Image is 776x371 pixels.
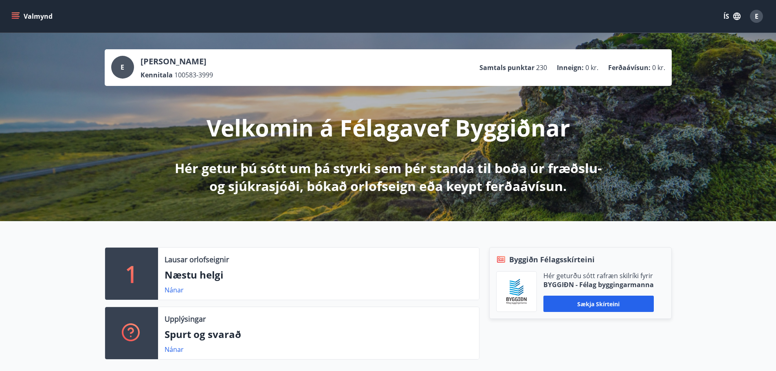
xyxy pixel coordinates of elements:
[125,258,138,289] p: 1
[165,268,473,282] p: Næstu helgi
[536,63,547,72] span: 230
[165,314,206,324] p: Upplýsingar
[207,112,570,143] p: Velkomin á Félagavef Byggiðnar
[141,56,213,67] p: [PERSON_NAME]
[165,327,473,341] p: Spurt og svarað
[141,70,173,79] p: Kennitala
[755,12,758,21] span: E
[165,345,184,354] a: Nánar
[557,63,584,72] p: Inneign :
[165,285,184,294] a: Nánar
[652,63,665,72] span: 0 kr.
[747,7,766,26] button: E
[608,63,651,72] p: Ferðaávísun :
[479,63,534,72] p: Samtals punktar
[543,271,654,280] p: Hér geturðu sótt rafræn skilríki fyrir
[509,254,595,265] span: Byggiðn Félagsskírteini
[165,254,229,265] p: Lausar orlofseignir
[543,296,654,312] button: Sækja skírteini
[585,63,598,72] span: 0 kr.
[174,70,213,79] span: 100583-3999
[503,278,530,305] img: BKlGVmlTW1Qrz68WFGMFQUcXHWdQd7yePWMkvn3i.png
[173,159,603,195] p: Hér getur þú sótt um þá styrki sem þér standa til boða úr fræðslu- og sjúkrasjóði, bókað orlofsei...
[121,63,124,72] span: E
[10,9,56,24] button: menu
[719,9,745,24] button: ÍS
[543,280,654,289] p: BYGGIÐN - Félag byggingarmanna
